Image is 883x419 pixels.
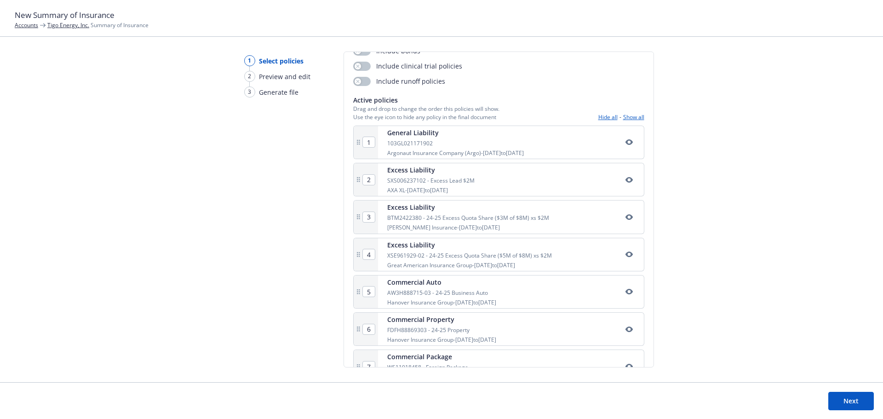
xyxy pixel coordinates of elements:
[387,336,496,344] div: Hanover Insurance Group - [DATE] to [DATE]
[387,352,468,362] div: Commercial Package
[387,214,549,222] div: BTM2422380 - 24-25 Excess Quota Share ($3M of $8M) xs $2M
[387,224,549,231] div: [PERSON_NAME] Insurance - [DATE] to [DATE]
[259,72,310,81] span: Preview and edit
[353,105,499,121] span: Drag and drop to change the order this policies will show. Use the eye icon to hide any policy in...
[353,76,445,86] div: Include runoff policies
[15,9,868,21] h1: New Summary of Insurance
[598,113,644,121] div: -
[259,87,298,97] span: Generate file
[353,61,462,71] div: Include clinical trial policies
[387,261,552,269] div: Great American Insurance Group - [DATE] to [DATE]
[598,113,618,121] button: Hide all
[387,202,549,212] div: Excess Liability
[387,177,475,184] div: SXS006237102 - Excess Lead $2M
[387,363,468,371] div: WS11018458 - Foreign Package
[623,113,644,121] button: Show all
[353,163,644,196] div: Excess LiabilitySXS006237102 - Excess Lead $2MAXA XL-[DATE]to[DATE]
[353,275,644,309] div: Commercial AutoAW3H888715-03 - 24-25 Business AutoHanover Insurance Group-[DATE]to[DATE]
[387,165,475,175] div: Excess Liability
[387,277,496,287] div: Commercial Auto
[353,126,644,159] div: General Liability103GL021171902Argonaut Insurance Company (Argo)-[DATE]to[DATE]
[387,315,496,324] div: Commercial Property
[387,289,496,297] div: AW3H888715-03 - 24-25 Business Auto
[387,240,552,250] div: Excess Liability
[353,238,644,271] div: Excess LiabilityXSE961929-02 - 24-25 Excess Quota Share ($5M of $8M) xs $2MGreat American Insuran...
[259,56,304,66] span: Select policies
[353,95,499,105] span: Active policies
[47,21,149,29] span: Summary of Insurance
[353,350,644,383] div: Commercial PackageWS11018458 - Foreign PackageAIG-[DATE]to[DATE]
[353,200,644,234] div: Excess LiabilityBTM2422380 - 24-25 Excess Quota Share ($3M of $8M) xs $2M[PERSON_NAME] Insurance-...
[828,392,874,410] button: Next
[387,326,496,334] div: FDFH88869303 - 24-25 Property
[244,86,255,98] div: 3
[387,149,524,157] div: Argonaut Insurance Company (Argo) - [DATE] to [DATE]
[47,21,89,29] a: Tigo Energy, Inc.
[15,21,38,29] a: Accounts
[387,139,524,147] div: 103GL021171902
[387,252,552,259] div: XSE961929-02 - 24-25 Excess Quota Share ($5M of $8M) xs $2M
[244,55,255,66] div: 1
[244,71,255,82] div: 2
[387,186,475,194] div: AXA XL - [DATE] to [DATE]
[387,298,496,306] div: Hanover Insurance Group - [DATE] to [DATE]
[353,312,644,346] div: Commercial PropertyFDFH88869303 - 24-25 PropertyHanover Insurance Group-[DATE]to[DATE]
[387,128,524,138] div: General Liability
